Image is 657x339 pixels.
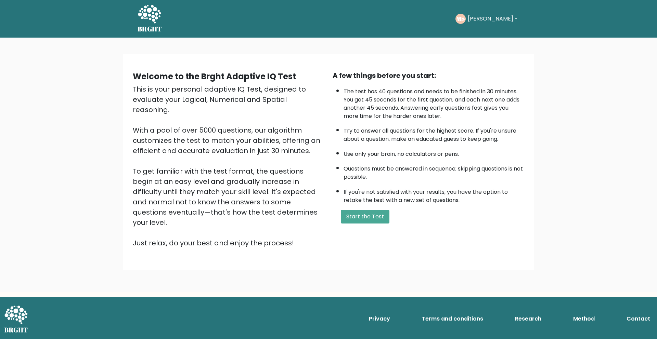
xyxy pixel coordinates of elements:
[133,71,296,82] b: Welcome to the Brght Adaptive IQ Test
[366,312,393,326] a: Privacy
[333,70,524,81] div: A few things before you start:
[419,312,486,326] a: Terms and conditions
[570,312,597,326] a: Method
[456,15,465,23] text: MS
[512,312,544,326] a: Research
[138,25,162,33] h5: BRGHT
[466,14,519,23] button: [PERSON_NAME]
[344,84,524,120] li: The test has 40 questions and needs to be finished in 30 minutes. You get 45 seconds for the firs...
[344,147,524,158] li: Use only your brain, no calculators or pens.
[138,3,162,35] a: BRGHT
[344,161,524,181] li: Questions must be answered in sequence; skipping questions is not possible.
[341,210,389,223] button: Start the Test
[344,123,524,143] li: Try to answer all questions for the highest score. If you're unsure about a question, make an edu...
[624,312,653,326] a: Contact
[133,84,324,248] div: This is your personal adaptive IQ Test, designed to evaluate your Logical, Numerical and Spatial ...
[344,185,524,204] li: If you're not satisfied with your results, you have the option to retake the test with a new set ...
